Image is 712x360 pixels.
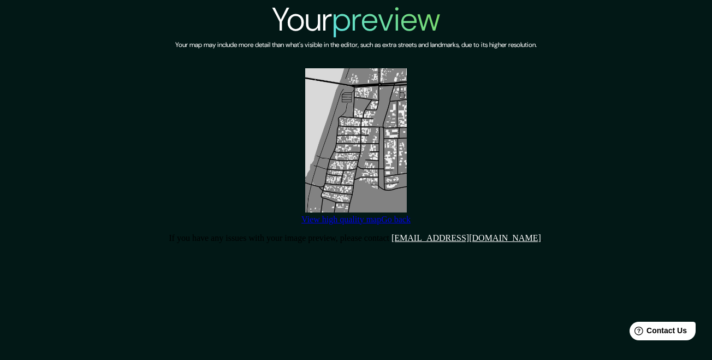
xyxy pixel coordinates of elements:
a: Go back [381,215,411,224]
h6: Your map may include more detail than what's visible in the editor, such as extra streets and lan... [175,39,537,51]
iframe: Help widget launcher [615,317,700,348]
a: [EMAIL_ADDRESS][DOMAIN_NAME] [391,233,541,243]
img: created-map-preview [305,68,407,213]
a: View high quality map [301,215,381,224]
p: If you have any issues with your image preview, please contact . [169,233,543,243]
